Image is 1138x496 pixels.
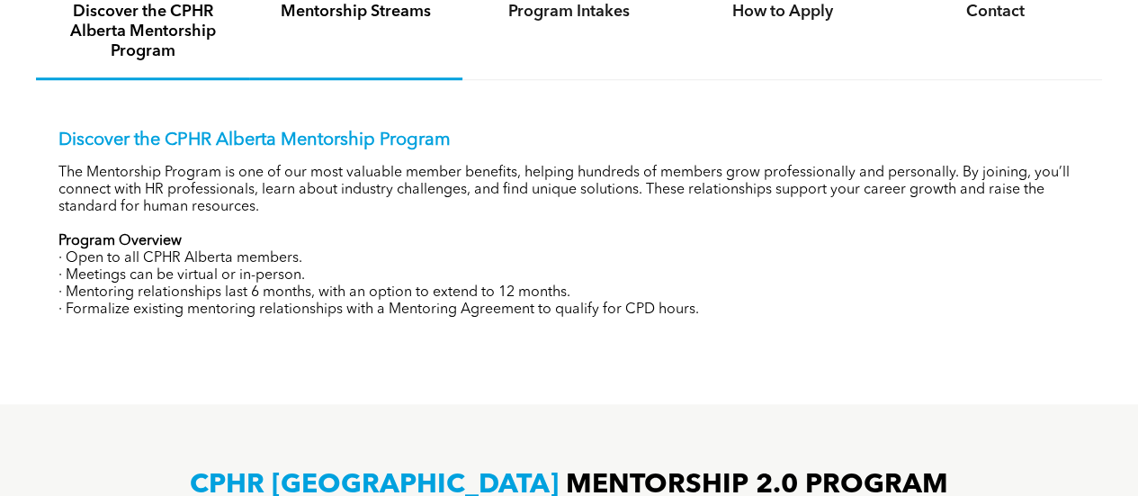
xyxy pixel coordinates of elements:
p: · Mentoring relationships last 6 months, with an option to extend to 12 months. [58,284,1080,302]
h4: Contact [905,2,1086,22]
p: Discover the CPHR Alberta Mentorship Program [58,130,1080,151]
h4: Program Intakes [479,2,659,22]
strong: Program Overview [58,234,182,248]
p: · Meetings can be virtual or in-person. [58,267,1080,284]
h4: Mentorship Streams [265,2,446,22]
h4: Discover the CPHR Alberta Mentorship Program [52,2,233,61]
h4: How to Apply [692,2,873,22]
p: The Mentorship Program is one of our most valuable member benefits, helping hundreds of members g... [58,165,1080,216]
p: · Formalize existing mentoring relationships with a Mentoring Agreement to qualify for CPD hours. [58,302,1080,319]
p: · Open to all CPHR Alberta members. [58,250,1080,267]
